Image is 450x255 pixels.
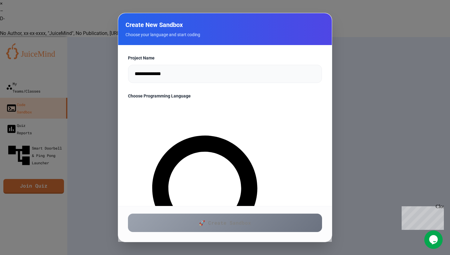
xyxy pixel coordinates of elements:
iframe: chat widget [399,204,444,230]
label: Choose Programming Language [128,93,322,99]
iframe: chat widget [424,230,444,249]
p: Choose your language and start coding [126,32,324,38]
div: Chat with us now!Close [2,2,42,39]
span: 🚀 Create Sandbox [199,219,251,226]
label: Project Name [128,55,322,61]
h2: Create New Sandbox [126,21,324,29]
